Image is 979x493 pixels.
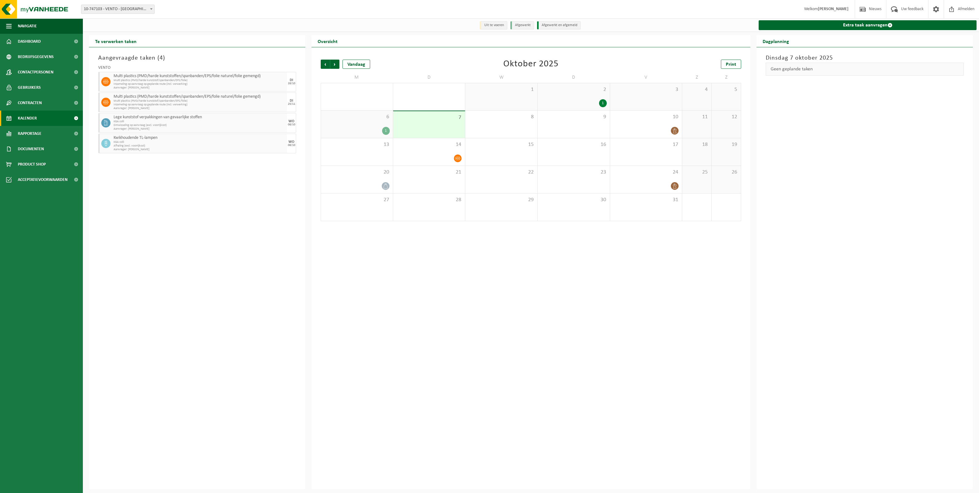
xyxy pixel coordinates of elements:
span: Vorige [321,60,330,69]
div: DI [290,78,293,82]
td: Z [682,72,712,83]
span: 30 [541,197,607,203]
span: 16 [541,141,607,148]
span: Gebruikers [18,80,41,95]
span: Aanvrager: [PERSON_NAME] [114,127,285,131]
span: 3 [613,86,679,93]
span: Multi plastics (PMD/harde kunststoffen/spanbanden/EPS/folie naturel/folie gemengd) [114,94,285,99]
div: WO [288,119,294,123]
span: Inzameling op aanvraag op geplande route (incl. verwerking) [114,82,285,86]
h2: Te verwerken taken [89,35,143,47]
span: Navigatie [18,18,37,34]
span: Afhaling (excl. voorrijkost) [114,144,285,148]
span: Multi plastics (PMD/harde kunststof/spanbanden/EPS/folie) [114,99,285,103]
div: 1 [382,127,390,135]
td: D [538,72,610,83]
span: Inzameling op aanvraag op geplande route (incl. verwerking) [114,103,285,107]
span: Aanvrager: [PERSON_NAME] [114,148,285,151]
div: 25/11 [288,103,295,106]
span: 1 [468,86,534,93]
a: Extra taak aanvragen [759,20,977,30]
h2: Overzicht [311,35,344,47]
span: Kalender [18,111,37,126]
h3: Aangevraagde taken ( ) [98,53,296,63]
span: Aanvrager: [PERSON_NAME] [114,86,285,90]
span: Documenten [18,141,44,157]
div: 08/10 [288,123,295,126]
div: Vandaag [342,60,370,69]
span: Product Shop [18,157,46,172]
span: 20 [324,169,390,176]
span: 15 [468,141,534,148]
td: M [321,72,393,83]
span: Contracten [18,95,42,111]
span: 8 [468,114,534,120]
strong: [PERSON_NAME] [818,7,849,11]
span: 25 [685,169,708,176]
span: 21 [396,169,462,176]
span: 19 [715,141,738,148]
span: Omwisseling op aanvraag (excl. voorrijkost) [114,123,285,127]
div: WO [288,140,294,144]
span: 31 [613,197,679,203]
span: Multi plastics (PMD/harde kunststoffen/spanbanden/EPS/folie naturel/folie gemengd) [114,74,285,79]
span: 12 [715,114,738,120]
div: 1 [599,99,607,107]
div: VENTO [98,66,296,72]
span: Kwikhoudende TL-lampen [114,135,285,140]
span: 28 [396,197,462,203]
span: 7 [396,114,462,121]
td: V [610,72,683,83]
span: Rapportage [18,126,41,141]
span: 2 [541,86,607,93]
span: 9 [541,114,607,120]
span: Lege kunststof verpakkingen van gevaarlijke stoffen [114,115,285,120]
td: D [393,72,466,83]
div: 28/10 [288,82,295,85]
span: Acceptatievoorwaarden [18,172,68,187]
span: 18 [685,141,708,148]
span: KGA colli [114,120,285,123]
span: 11 [685,114,708,120]
span: 4 [160,55,163,61]
div: 08/10 [288,144,295,147]
span: 22 [468,169,534,176]
span: Contactpersonen [18,65,53,80]
span: 29 [468,197,534,203]
span: 5 [715,86,738,93]
span: 4 [685,86,708,93]
div: Geen geplande taken [766,63,964,76]
span: Multi plastics (PMD/harde kunststof/spanbanden/EPS/folie) [114,79,285,82]
span: 10-747103 - VENTO - OUDENAARDE [81,5,155,14]
span: 24 [613,169,679,176]
span: Aanvrager: [PERSON_NAME] [114,107,285,110]
span: Dashboard [18,34,41,49]
td: W [465,72,538,83]
span: 17 [613,141,679,148]
span: 23 [541,169,607,176]
span: Print [726,62,736,67]
div: Oktober 2025 [503,60,559,69]
span: 10-747103 - VENTO - OUDENAARDE [81,5,154,14]
li: Uit te voeren [480,21,507,29]
div: DI [290,99,293,103]
td: Z [712,72,741,83]
h3: Dinsdag 7 oktober 2025 [766,53,964,63]
span: 27 [324,197,390,203]
h2: Dagplanning [756,35,795,47]
span: 26 [715,169,738,176]
span: 6 [324,114,390,120]
span: 10 [613,114,679,120]
li: Afgewerkt [510,21,534,29]
span: KGA colli [114,140,285,144]
li: Afgewerkt en afgemeld [537,21,581,29]
a: Print [721,60,741,69]
span: Bedrijfsgegevens [18,49,54,65]
span: 13 [324,141,390,148]
span: Volgende [330,60,339,69]
span: 14 [396,141,462,148]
